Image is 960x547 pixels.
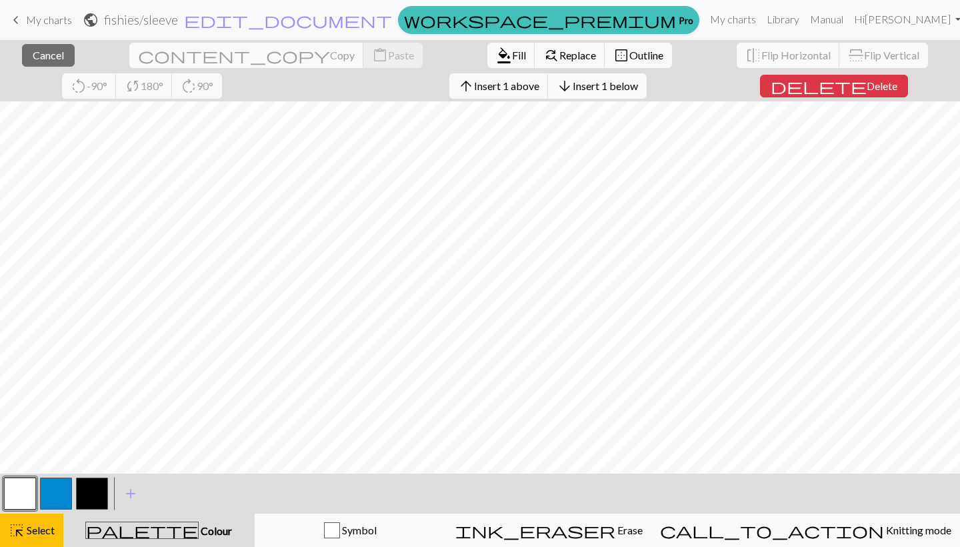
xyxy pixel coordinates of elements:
span: Knitting mode [884,524,951,536]
span: Insert 1 above [474,79,539,92]
button: Symbol [255,514,447,547]
span: 180° [141,79,163,92]
span: -90° [87,79,107,92]
a: My charts [705,6,761,33]
a: Pro [398,6,699,34]
span: Erase [615,524,643,536]
span: border_outer [613,46,629,65]
span: find_replace [543,46,559,65]
button: 90° [172,73,222,99]
span: Flip Vertical [864,49,919,61]
button: Colour [63,514,255,547]
span: workspace_premium [404,11,676,29]
span: Cancel [33,49,64,61]
h2: fishies / sleeve [104,12,178,27]
span: rotate_right [181,77,197,95]
span: Outline [629,49,663,61]
span: format_color_fill [496,46,512,65]
button: Replace [535,43,605,68]
span: Colour [199,524,232,537]
button: Delete [760,75,908,97]
button: Fill [487,43,535,68]
button: Flip Vertical [839,43,928,68]
span: Fill [512,49,526,61]
span: Replace [559,49,596,61]
span: highlight_alt [9,521,25,540]
span: keyboard_arrow_left [8,11,24,29]
button: Erase [447,514,651,547]
span: Symbol [340,524,377,536]
span: My charts [26,13,72,26]
span: flip [745,46,761,65]
span: public [83,11,99,29]
button: Copy [129,43,364,68]
button: Flip Horizontal [737,43,840,68]
a: My charts [8,9,72,31]
span: arrow_downward [557,77,573,95]
span: delete [771,77,867,95]
span: call_to_action [660,521,884,540]
button: Insert 1 below [548,73,647,99]
span: edit_document [184,11,392,29]
span: Delete [867,79,897,92]
span: content_copy [138,46,330,65]
button: 180° [116,73,173,99]
span: arrow_upward [458,77,474,95]
a: Library [761,6,805,33]
span: Copy [330,49,355,61]
span: sync [125,77,141,95]
span: flip [847,47,865,63]
button: Outline [605,43,672,68]
button: Insert 1 above [449,73,549,99]
button: Knitting mode [651,514,960,547]
button: Cancel [22,44,75,67]
a: Manual [805,6,849,33]
span: ink_eraser [455,521,615,540]
button: -90° [62,73,117,99]
span: Select [25,524,55,536]
span: rotate_left [71,77,87,95]
span: 90° [197,79,213,92]
span: Insert 1 below [573,79,638,92]
span: add [123,484,139,503]
span: Flip Horizontal [761,49,831,61]
span: palette [86,521,198,540]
